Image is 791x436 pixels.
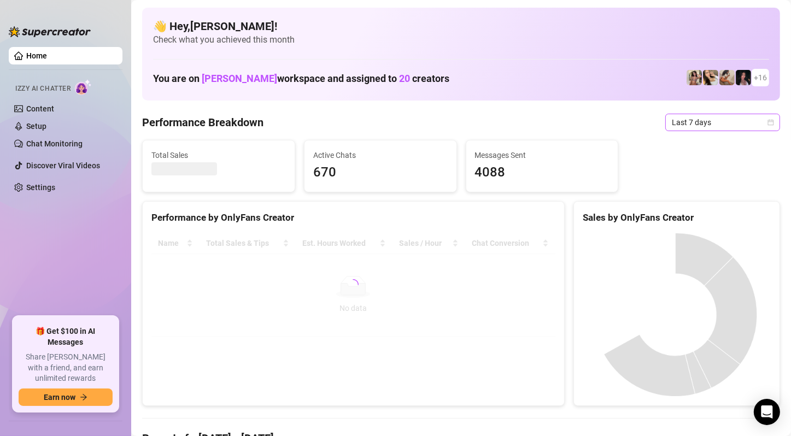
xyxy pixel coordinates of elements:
span: Total Sales [151,149,286,161]
a: Discover Viral Videos [26,161,100,170]
span: Izzy AI Chatter [15,84,71,94]
a: Setup [26,122,46,131]
h4: 👋 Hey, [PERSON_NAME] ! [153,19,769,34]
div: Performance by OnlyFans Creator [151,210,555,225]
span: Active Chats [313,149,448,161]
div: Open Intercom Messenger [754,399,780,425]
img: Baby (@babyyyybellaa) [736,70,751,85]
span: + 16 [754,72,767,84]
img: Kayla (@kaylathaylababy) [719,70,735,85]
span: 4088 [475,162,610,183]
span: arrow-right [80,393,87,401]
h4: Performance Breakdown [142,115,263,130]
a: Content [26,104,54,113]
button: Earn nowarrow-right [19,388,113,406]
span: [PERSON_NAME] [202,73,277,84]
img: Avry (@avryjennervip) [687,70,702,85]
a: Chat Monitoring [26,139,83,148]
a: Settings [26,183,55,192]
span: 20 [399,73,410,84]
span: loading [348,279,359,290]
span: 🎁 Get $100 in AI Messages [19,326,113,347]
img: Avry (@avryjennerfree) [703,70,718,85]
img: logo-BBDzfeDw.svg [9,26,91,37]
span: Last 7 days [672,114,774,131]
img: AI Chatter [75,79,92,95]
a: Home [26,51,47,60]
div: Sales by OnlyFans Creator [583,210,771,225]
span: Share [PERSON_NAME] with a friend, and earn unlimited rewards [19,352,113,384]
h1: You are on workspace and assigned to creators [153,73,449,85]
span: 670 [313,162,448,183]
span: Messages Sent [475,149,610,161]
span: calendar [767,119,774,126]
span: Check what you achieved this month [153,34,769,46]
span: Earn now [44,393,75,402]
